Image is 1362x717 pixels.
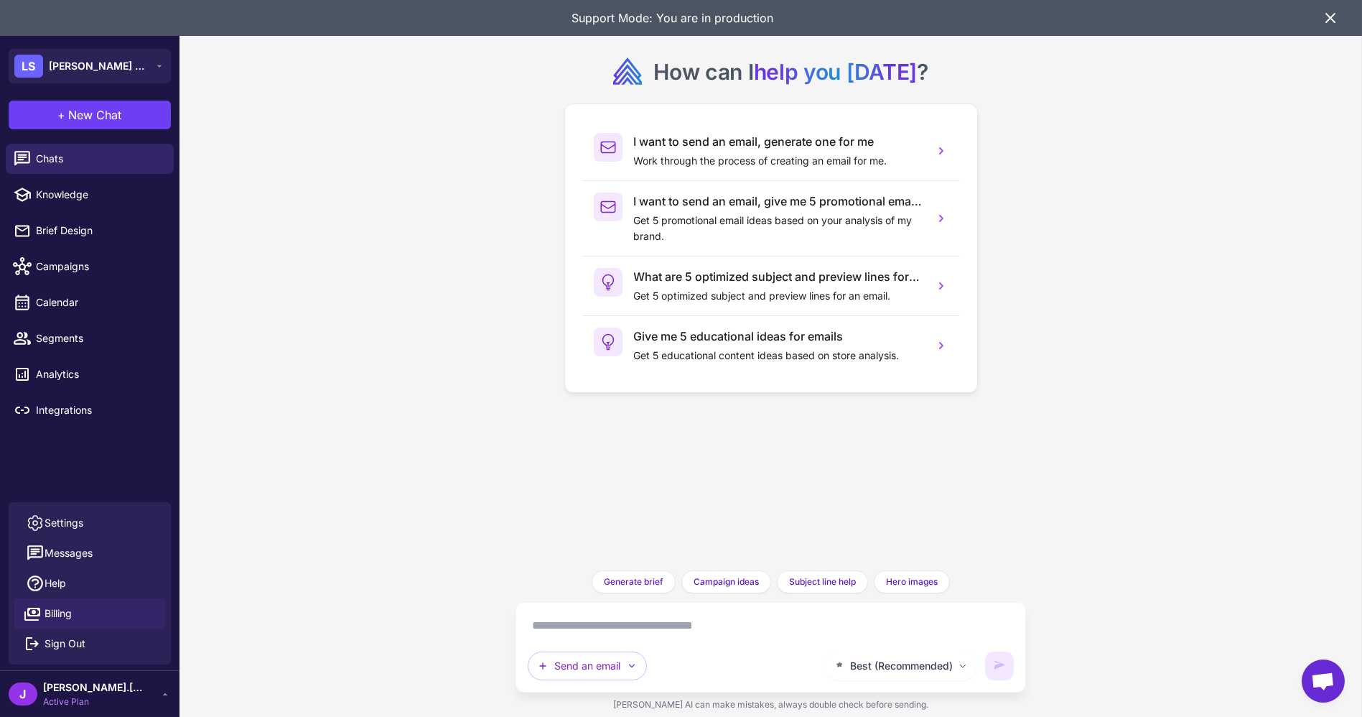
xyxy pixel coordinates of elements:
[886,575,938,588] span: Hero images
[45,515,83,531] span: Settings
[634,328,923,345] h3: Give me 5 educational ideas for emails
[14,55,43,78] div: LS
[634,133,923,150] h3: I want to send an email, generate one for me
[6,359,174,389] a: Analytics
[604,575,663,588] span: Generate brief
[528,652,647,680] button: Send an email
[6,144,174,174] a: Chats
[6,251,174,282] a: Campaigns
[45,575,66,591] span: Help
[9,101,171,129] button: +New Chat
[634,213,923,244] p: Get 5 promotional email ideas based on your analysis of my brand.
[45,606,72,621] span: Billing
[789,575,856,588] span: Subject line help
[14,538,165,568] button: Messages
[49,58,149,74] span: [PERSON_NAME] Superfood
[634,153,923,169] p: Work through the process of creating an email for me.
[36,330,162,346] span: Segments
[754,59,918,85] span: help you [DATE]
[36,402,162,418] span: Integrations
[777,570,868,593] button: Subject line help
[36,187,162,203] span: Knowledge
[9,49,171,83] button: LS[PERSON_NAME] Superfood
[36,223,162,239] span: Brief Design
[6,216,174,246] a: Brief Design
[58,106,66,124] span: +
[6,287,174,318] a: Calendar
[14,568,165,598] a: Help
[681,570,771,593] button: Campaign ideas
[36,295,162,310] span: Calendar
[45,636,85,652] span: Sign Out
[36,259,162,274] span: Campaigns
[653,57,928,86] h2: How can I ?
[874,570,950,593] button: Hero images
[36,151,162,167] span: Chats
[634,348,923,364] p: Get 5 educational content ideas based on store analysis.
[14,629,165,659] button: Sign Out
[9,683,37,706] div: J
[1302,660,1345,703] a: Open chat
[43,680,144,695] span: [PERSON_NAME].[PERSON_NAME]
[634,268,923,285] h3: What are 5 optimized subject and preview lines for an email?
[36,366,162,382] span: Analytics
[6,180,174,210] a: Knowledge
[69,106,122,124] span: New Chat
[634,193,923,210] h3: I want to send an email, give me 5 promotional email ideas.
[694,575,759,588] span: Campaign ideas
[634,288,923,304] p: Get 5 optimized subject and preview lines for an email.
[45,545,93,561] span: Messages
[825,652,976,680] button: Best (Recommended)
[592,570,676,593] button: Generate brief
[43,695,144,708] span: Active Plan
[516,693,1026,717] div: [PERSON_NAME] AI can make mistakes, always double check before sending.
[850,658,953,674] span: Best (Recommended)
[6,395,174,425] a: Integrations
[6,323,174,353] a: Segments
